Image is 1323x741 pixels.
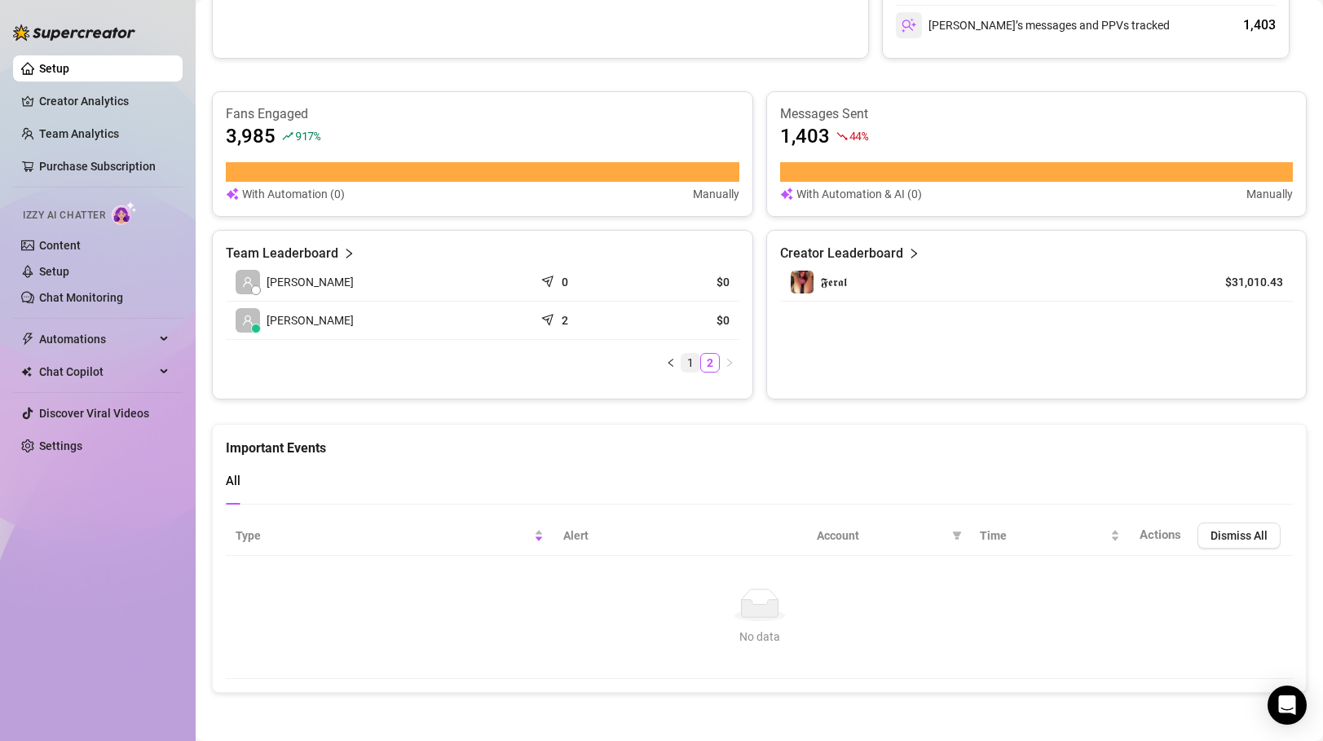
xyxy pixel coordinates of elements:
[226,425,1293,458] div: Important Events
[1211,529,1268,542] span: Dismiss All
[553,516,807,556] th: Alert
[267,273,354,291] span: [PERSON_NAME]
[39,62,69,75] a: Setup
[681,354,699,372] a: 1
[226,516,553,556] th: Type
[39,127,119,140] a: Team Analytics
[681,353,700,373] li: 1
[720,353,739,373] button: right
[791,271,814,293] img: 𝕱𝖊𝖗𝖆𝖑
[39,326,155,352] span: Automations
[1268,686,1307,725] div: Open Intercom Messenger
[1246,185,1293,203] article: Manually
[821,276,847,289] span: 𝕱𝖊𝖗𝖆𝖑
[661,353,681,373] button: left
[720,353,739,373] li: Next Page
[666,358,676,368] span: left
[21,366,32,377] img: Chat Copilot
[1197,523,1281,549] button: Dismiss All
[23,208,105,223] span: Izzy AI Chatter
[39,291,123,304] a: Chat Monitoring
[796,185,922,203] article: With Automation & AI (0)
[902,18,916,33] img: svg%3e
[226,474,240,488] span: All
[896,12,1170,38] div: [PERSON_NAME]’s messages and PPVs tracked
[817,527,946,545] span: Account
[1140,527,1181,542] span: Actions
[661,353,681,373] li: Previous Page
[242,315,254,326] span: user
[343,244,355,263] span: right
[725,358,734,368] span: right
[646,312,730,329] article: $0
[226,123,276,149] article: 3,985
[21,333,34,346] span: thunderbolt
[646,274,730,290] article: $0
[242,185,345,203] article: With Automation (0)
[780,244,903,263] article: Creator Leaderboard
[242,628,1277,646] div: No data
[693,185,739,203] article: Manually
[39,88,170,114] a: Creator Analytics
[700,353,720,373] li: 2
[949,523,965,548] span: filter
[780,105,1294,123] article: Messages Sent
[236,527,531,545] span: Type
[39,265,69,278] a: Setup
[226,244,338,263] article: Team Leaderboard
[701,354,719,372] a: 2
[980,527,1107,545] span: Time
[295,128,320,143] span: 917 %
[836,130,848,142] span: fall
[908,244,919,263] span: right
[952,531,962,540] span: filter
[112,201,137,225] img: AI Chatter
[39,407,149,420] a: Discover Viral Videos
[780,185,793,203] img: svg%3e
[39,359,155,385] span: Chat Copilot
[970,516,1130,556] th: Time
[13,24,135,41] img: logo-BBDzfeDw.svg
[39,439,82,452] a: Settings
[562,274,568,290] article: 0
[1209,274,1283,290] article: $31,010.43
[242,276,254,288] span: user
[1243,15,1276,35] div: 1,403
[39,239,81,252] a: Content
[541,271,558,288] span: send
[780,123,830,149] article: 1,403
[541,310,558,326] span: send
[267,311,354,329] span: [PERSON_NAME]
[849,128,868,143] span: 44 %
[39,160,156,173] a: Purchase Subscription
[562,312,568,329] article: 2
[282,130,293,142] span: rise
[226,185,239,203] img: svg%3e
[226,105,739,123] article: Fans Engaged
